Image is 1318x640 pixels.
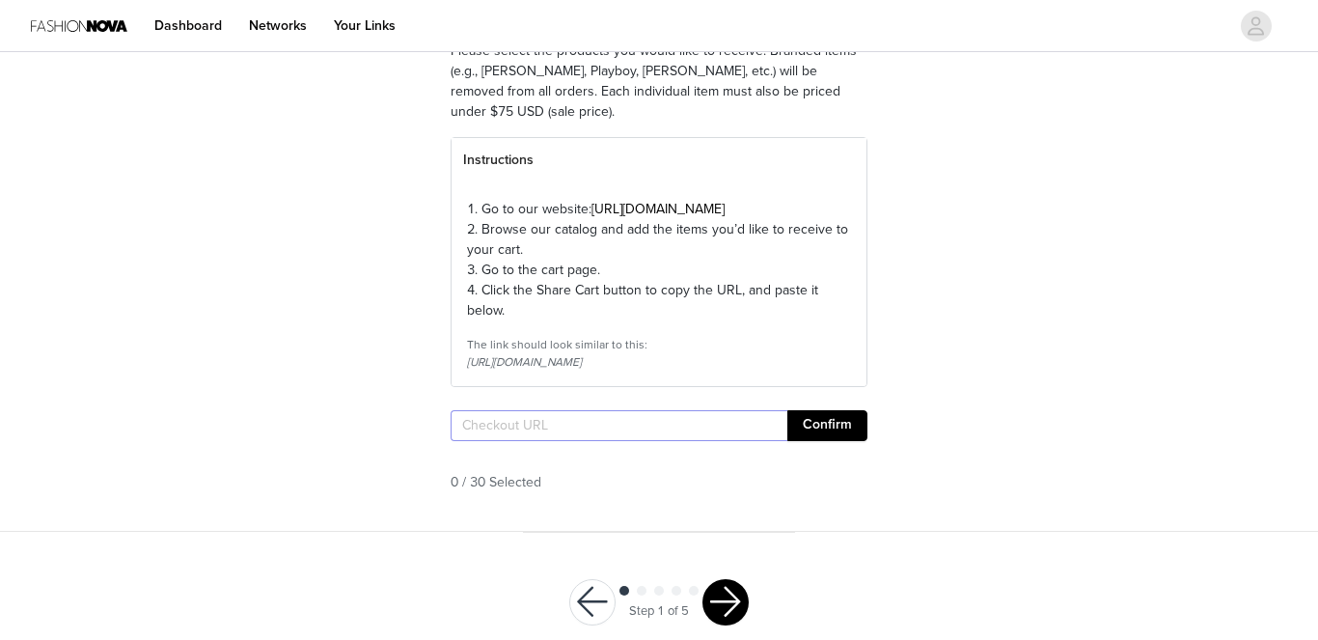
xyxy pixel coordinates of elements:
button: Confirm [787,410,867,441]
span: 0 / 30 Selected [451,472,541,492]
div: Step 1 of 5 [629,602,689,622]
img: Fashion Nova Logo [31,4,127,47]
div: [URL][DOMAIN_NAME] [467,353,851,371]
div: avatar [1247,11,1265,42]
input: Checkout URL [451,410,787,441]
p: 3. Go to the cart page. [467,260,851,280]
a: Your Links [322,4,407,47]
p: Please select the products you would like to receive. Branded items (e.g., [PERSON_NAME], Playboy... [451,41,867,122]
div: The link should look similar to this: [467,336,851,353]
a: Networks [237,4,318,47]
p: 2. Browse our catalog and add the items you’d like to receive to your cart. [467,219,851,260]
div: Instructions [452,138,866,182]
a: [URL][DOMAIN_NAME] [591,201,725,217]
a: Dashboard [143,4,233,47]
p: 1. Go to our website: [467,199,851,219]
p: 4. Click the Share Cart button to copy the URL, and paste it below. [467,280,851,320]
